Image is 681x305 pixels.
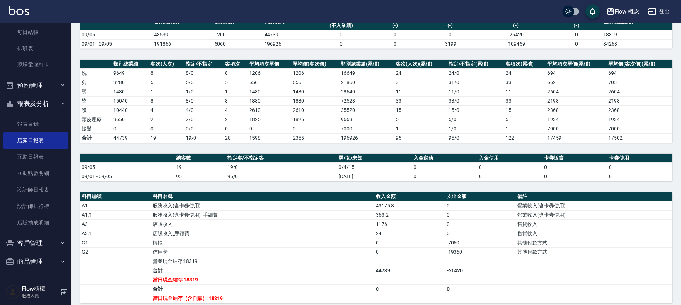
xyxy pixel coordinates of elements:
td: 2 / 0 [184,115,224,124]
td: 24 [504,68,546,78]
a: 設計師排行榜 [3,198,68,214]
td: 0 [445,229,516,238]
td: 0 [291,124,339,133]
td: A3 [80,219,151,229]
button: 報表及分析 [3,94,68,113]
td: 95/0 [447,133,504,143]
td: 0 [374,247,445,257]
th: 客項次(累積) [504,60,546,69]
td: 0 [247,124,291,133]
a: 每日結帳 [3,24,68,40]
h5: Flow櫃檯 [22,285,58,293]
td: 196926 [339,133,394,143]
td: 1 [149,87,184,96]
td: 196926 [263,39,313,48]
img: Person [6,285,20,299]
td: A1.1 [80,210,151,219]
td: 31 / 0 [447,78,504,87]
td: 1598 [247,133,291,143]
th: 入金儲值 [412,154,477,163]
th: 單均價(客次價) [291,60,339,69]
td: 1825 [247,115,291,124]
td: 3650 [112,115,149,124]
td: 1825 [291,115,339,124]
td: 95/0 [226,172,337,181]
td: 其他付款方式 [516,247,672,257]
td: 0 [607,162,672,172]
th: 支出金額 [445,192,516,201]
td: 44739 [374,266,445,275]
td: 1480 [112,87,149,96]
td: 11 / 0 [447,87,504,96]
p: 服務人員 [22,293,58,299]
td: 8 / 0 [184,96,224,105]
th: 科目名稱 [151,192,374,201]
td: 8 / 0 [184,68,224,78]
td: 656 [291,78,339,87]
td: 1206 [247,68,291,78]
td: 5 [223,78,247,87]
td: 363.2 [374,210,445,219]
td: 21860 [339,78,394,87]
td: 31 [394,78,447,87]
td: 694 [546,68,607,78]
td: 2604 [606,87,672,96]
td: 1880 [247,96,291,105]
th: 類別總業績 [112,60,149,69]
td: 33 [394,96,447,105]
td: 694 [606,68,672,78]
td: 頭皮理療 [80,115,112,124]
td: 0 [112,124,149,133]
a: 互助日報表 [3,149,68,165]
td: 24 / 0 [447,68,504,78]
td: 洗 [80,68,112,78]
td: 0 [374,284,445,294]
td: 營業收入(含卡券使用) [516,201,672,210]
td: 5060 [213,39,263,48]
td: -26420 [480,30,551,39]
td: 染 [80,96,112,105]
td: 5 [504,115,546,124]
td: 0 [412,162,477,172]
td: 信用卡 [151,247,374,257]
td: 7000 [606,124,672,133]
td: 2 [223,115,247,124]
td: 1176 [374,219,445,229]
td: 4 / 0 [184,105,224,115]
th: 客次(人次)(累積) [394,60,447,69]
td: 18319 [601,30,672,39]
td: 09/05 [80,30,152,39]
td: 95 [394,133,447,143]
div: (不入業績) [314,22,368,29]
td: 0 [542,172,608,181]
th: 男/女/未知 [337,154,412,163]
td: 24 [394,68,447,78]
td: 95 [174,172,226,181]
td: 0/4/15 [337,162,412,172]
td: 2 [149,115,184,124]
td: 1 [394,124,447,133]
td: 服務收入(含卡券使用)_手續費 [151,210,374,219]
td: 0 [477,162,542,172]
td: 11 [394,87,447,96]
td: 合計 [151,266,374,275]
td: 122 [504,133,546,143]
td: 7000 [546,124,607,133]
td: 2368 [546,105,607,115]
th: 平均項次單價 [247,60,291,69]
td: -26420 [445,266,516,275]
td: 店販收入 [151,219,374,229]
td: 1 / 0 [184,87,224,96]
td: 8 [149,96,184,105]
td: 15 [504,105,546,115]
td: 0 [223,124,247,133]
td: 店販收入_手續費 [151,229,374,238]
button: 客戶管理 [3,234,68,252]
td: 1200 [213,30,263,39]
td: 2610 [247,105,291,115]
a: 報表目錄 [3,116,68,132]
td: 0 [445,219,516,229]
td: 35520 [339,105,394,115]
a: 互助點數明細 [3,165,68,181]
td: 0 [313,30,370,39]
